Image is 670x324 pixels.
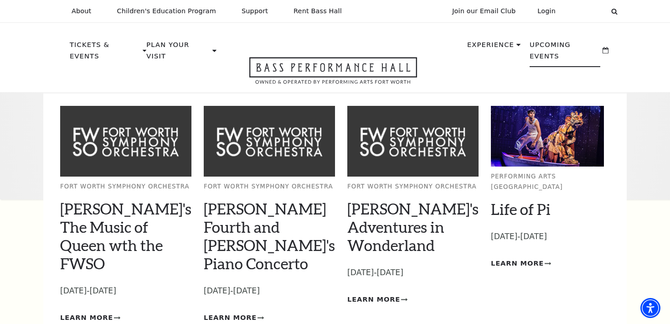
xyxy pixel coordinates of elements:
[60,199,191,272] a: [PERSON_NAME]'s The Music of Queen wth the FWSO
[70,39,140,67] p: Tickets & Events
[491,230,604,243] p: [DATE]-[DATE]
[204,284,335,298] p: [DATE]-[DATE]
[640,298,660,318] div: Accessibility Menu
[204,182,335,192] p: Fort Worth Symphony Orchestra
[491,106,604,167] img: Performing Arts Fort Worth
[60,106,191,177] img: Fort Worth Symphony Orchestra
[204,312,257,324] span: Learn More
[60,182,191,192] p: Fort Worth Symphony Orchestra
[117,7,216,15] p: Children's Education Program
[467,39,514,56] p: Experience
[60,312,120,324] a: Learn More Windborne's The Music of Queen wth the FWSO
[146,39,210,67] p: Plan Your Visit
[491,200,551,218] a: Life of Pi
[347,294,407,305] a: Learn More Alice's Adventures in Wonderland
[60,284,191,298] p: [DATE]-[DATE]
[204,106,335,177] img: Fort Worth Symphony Orchestra
[347,199,479,254] a: [PERSON_NAME]'s Adventures in Wonderland
[204,312,264,324] a: Learn More Brahms Fourth and Grieg's Piano Concerto
[491,172,604,192] p: Performing Arts [GEOGRAPHIC_DATA]
[60,312,113,324] span: Learn More
[347,266,479,279] p: [DATE]-[DATE]
[347,294,400,305] span: Learn More
[491,258,544,269] span: Learn More
[530,39,600,67] p: Upcoming Events
[72,7,91,15] p: About
[491,258,551,269] a: Learn More Life of Pi
[347,106,479,177] img: Fort Worth Symphony Orchestra
[216,57,450,92] a: Open this option
[204,199,335,272] a: [PERSON_NAME] Fourth and [PERSON_NAME]'s Piano Concerto
[570,7,603,16] select: Select:
[347,182,479,192] p: Fort Worth Symphony Orchestra
[242,7,268,15] p: Support
[294,7,342,15] p: Rent Bass Hall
